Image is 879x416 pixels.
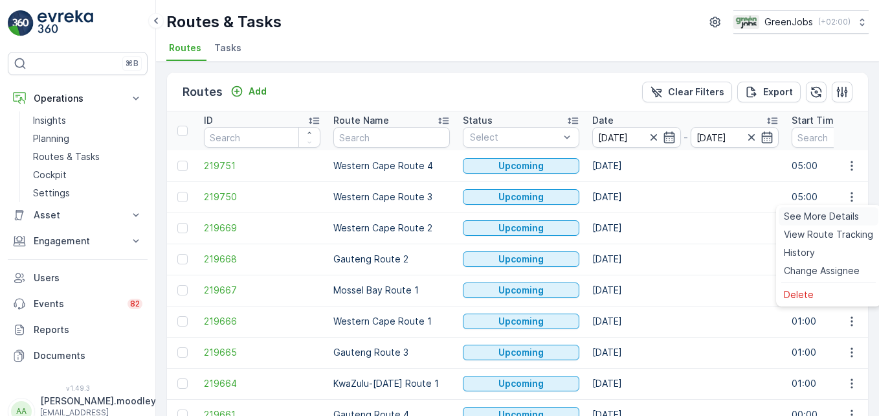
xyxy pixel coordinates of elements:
td: Western Cape Route 2 [327,213,456,244]
p: [PERSON_NAME].moodley [40,395,156,408]
a: 219751 [204,159,320,172]
p: Routes [183,83,223,101]
button: Operations [8,86,148,111]
p: Upcoming [498,315,544,328]
p: Documents [34,349,142,362]
p: GreenJobs [764,16,813,29]
p: Reports [34,323,142,336]
p: Upcoming [498,346,544,359]
span: View Route Tracking [784,228,873,241]
p: Export [763,86,793,98]
button: GreenJobs(+02:00) [733,10,869,34]
button: Upcoming [463,189,579,205]
p: Status [463,114,493,127]
button: Asset [8,202,148,228]
span: v 1.49.3 [8,384,148,392]
p: Insights [33,114,66,127]
span: See More Details [784,210,859,223]
span: History [784,246,815,259]
a: 219665 [204,346,320,359]
p: Date [592,114,614,127]
td: [DATE] [586,368,785,399]
a: Routes & Tasks [28,148,148,166]
a: Cockpit [28,166,148,184]
div: Toggle Row Selected [177,347,188,358]
td: Mossel Bay Route 1 [327,275,456,306]
input: Search [333,127,450,148]
button: Engagement [8,228,148,254]
p: Engagement [34,235,122,248]
p: Upcoming [498,284,544,297]
td: Western Cape Route 1 [327,306,456,337]
a: Insights [28,111,148,130]
img: logo_light-DOdMpM7g.png [38,10,93,36]
p: ⌘B [126,58,139,69]
a: Documents [8,343,148,369]
button: Upcoming [463,220,579,236]
p: Settings [33,187,70,200]
td: Gauteng Route 3 [327,337,456,368]
span: Tasks [214,41,241,54]
a: 219669 [204,222,320,235]
img: Green_Jobs_Logo.png [733,15,759,29]
button: Upcoming [463,251,579,267]
a: Planning [28,130,148,148]
p: Routes & Tasks [33,150,100,163]
p: Cockpit [33,168,67,181]
p: Upcoming [498,191,544,203]
p: Route Name [333,114,389,127]
button: Upcoming [463,376,579,391]
td: KwaZulu-[DATE] Route 1 [327,368,456,399]
a: 219666 [204,315,320,328]
td: [DATE] [586,181,785,213]
p: Add [249,85,267,98]
a: 219668 [204,253,320,266]
button: Upcoming [463,314,579,329]
button: Clear Filters [642,82,732,102]
a: Events82 [8,291,148,317]
button: Export [737,82,801,102]
div: Toggle Row Selected [177,192,188,202]
a: View Route Tracking [779,225,878,244]
input: Search [204,127,320,148]
td: Western Cape Route 4 [327,150,456,181]
p: Upcoming [498,159,544,172]
p: ( +02:00 ) [818,17,851,27]
span: 219664 [204,377,320,390]
a: See More Details [779,207,878,225]
td: [DATE] [586,150,785,181]
p: Upcoming [498,377,544,390]
p: Routes & Tasks [166,12,282,32]
button: Add [225,84,272,99]
button: Upcoming [463,345,579,360]
div: Toggle Row Selected [177,223,188,233]
p: Operations [34,92,122,105]
td: Western Cape Route 3 [327,181,456,213]
button: Upcoming [463,283,579,298]
td: [DATE] [586,337,785,368]
input: dd/mm/yyyy [691,127,779,148]
p: Upcoming [498,253,544,266]
td: [DATE] [586,244,785,275]
p: ID [204,114,213,127]
p: Start Time [792,114,840,127]
td: Gauteng Route 2 [327,244,456,275]
a: Settings [28,184,148,202]
p: Select [470,131,559,144]
td: [DATE] [586,275,785,306]
p: Upcoming [498,222,544,235]
td: [DATE] [586,213,785,244]
a: 219750 [204,191,320,203]
span: 219667 [204,284,320,297]
div: Toggle Row Selected [177,161,188,171]
button: Upcoming [463,158,579,174]
p: Planning [33,132,69,145]
p: Clear Filters [668,86,724,98]
img: logo [8,10,34,36]
a: Users [8,265,148,291]
p: - [684,130,688,145]
div: Toggle Row Selected [177,316,188,327]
